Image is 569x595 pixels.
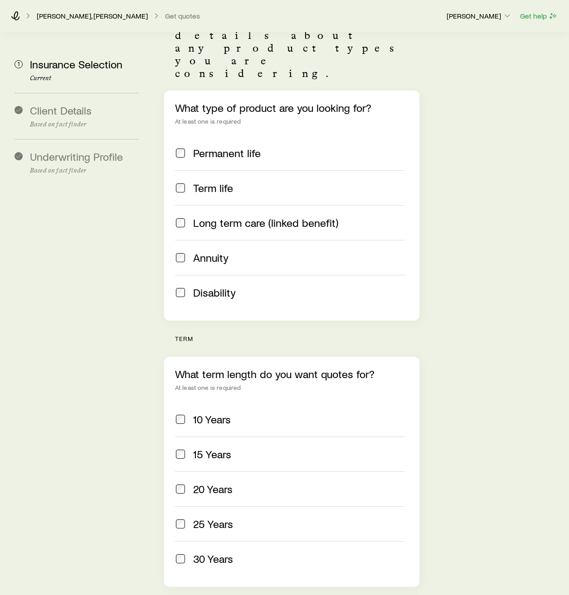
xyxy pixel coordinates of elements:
[193,518,233,530] span: 25 Years
[193,413,231,426] span: 10 Years
[176,450,185,459] input: 15 Years
[447,11,512,20] p: [PERSON_NAME]
[176,288,185,297] input: Disability
[193,448,231,461] span: 15 Years
[193,251,229,264] span: Annuity
[193,483,233,495] span: 20 Years
[175,384,409,391] div: At least one is required
[30,167,139,174] p: Based on fact finder
[446,11,512,22] button: [PERSON_NAME]
[176,183,185,192] input: Term life
[193,182,233,194] span: Term life
[175,335,419,342] p: term
[30,121,139,128] p: Based on fact finder
[30,58,122,71] span: Insurance Selection
[30,104,92,117] span: Client Details
[15,60,23,68] span: 1
[176,218,185,227] input: Long term care (linked benefit)
[193,552,233,565] span: 30 Years
[176,253,185,262] input: Annuity
[175,118,409,125] div: At least one is required
[176,519,185,528] input: 25 Years
[30,75,139,82] p: Current
[165,12,200,20] button: Get quotes
[176,415,185,424] input: 10 Years
[520,11,558,21] button: Get help
[176,149,185,158] input: Permanent life
[176,554,185,563] input: 30 Years
[175,4,409,80] p: Start by specifying details about any product types you are considering.
[176,485,185,494] input: 20 Years
[175,368,409,380] p: What term length do you want quotes for?
[36,12,148,20] a: [PERSON_NAME], [PERSON_NAME]
[175,101,409,114] p: What type of product are you looking for?
[193,147,261,159] span: Permanent life
[193,216,338,229] span: Long term care (linked benefit)
[30,150,123,163] span: Underwriting Profile
[193,286,236,299] span: Disability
